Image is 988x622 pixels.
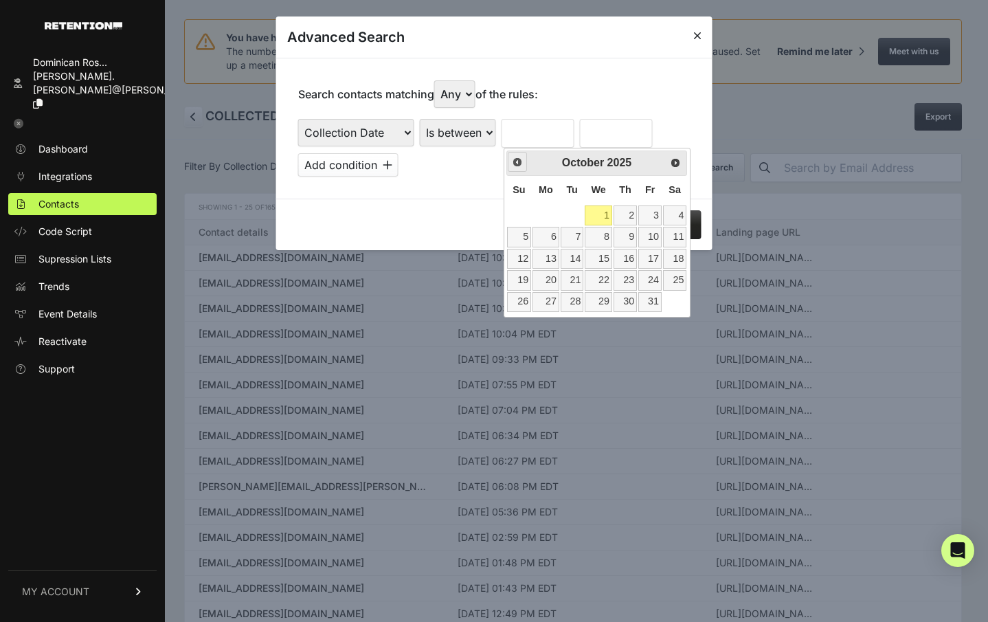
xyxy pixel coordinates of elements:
[619,184,631,195] span: Thursday
[645,184,655,195] span: Friday
[8,193,157,215] a: Contacts
[45,22,122,30] img: Retention.com
[38,225,92,238] span: Code Script
[512,157,523,168] span: Prev
[532,227,559,247] a: 6
[585,206,611,225] a: 1
[38,170,92,184] span: Integrations
[298,80,538,108] p: Search contacts matching of the rules:
[8,221,157,243] a: Code Script
[614,249,637,269] a: 16
[561,249,584,269] a: 14
[539,184,553,195] span: Monday
[638,206,662,225] a: 3
[638,249,662,269] a: 17
[38,142,88,156] span: Dashboard
[532,292,559,312] a: 27
[941,534,974,567] div: Open Intercom Messenger
[8,276,157,298] a: Trends
[38,252,111,266] span: Supression Lists
[638,270,662,290] a: 24
[532,270,559,290] a: 20
[33,70,209,96] span: [PERSON_NAME].[PERSON_NAME]@[PERSON_NAME]...
[8,52,157,115] a: Dominican Ros... [PERSON_NAME].[PERSON_NAME]@[PERSON_NAME]...
[614,206,637,225] a: 2
[38,335,87,348] span: Reactivate
[614,292,637,312] a: 30
[532,249,559,269] a: 13
[561,270,584,290] a: 21
[666,153,686,173] a: Next
[561,292,584,312] a: 28
[614,270,637,290] a: 23
[8,248,157,270] a: Supression Lists
[508,152,528,172] a: Prev
[663,227,686,247] a: 11
[8,358,157,380] a: Support
[22,585,89,599] span: MY ACCOUNT
[513,184,525,195] span: Sunday
[507,270,531,290] a: 19
[638,292,662,312] a: 31
[38,280,69,293] span: Trends
[561,227,584,247] a: 7
[8,166,157,188] a: Integrations
[670,157,681,168] span: Next
[507,249,531,269] a: 12
[38,307,97,321] span: Event Details
[507,292,531,312] a: 26
[614,227,637,247] a: 9
[298,153,398,177] button: Add condition
[663,206,686,225] a: 4
[663,270,686,290] a: 25
[663,249,686,269] a: 18
[8,331,157,353] a: Reactivate
[507,227,531,247] a: 5
[585,292,611,312] a: 29
[8,570,157,612] a: MY ACCOUNT
[669,184,681,195] span: Saturday
[8,303,157,325] a: Event Details
[8,138,157,160] a: Dashboard
[38,362,75,376] span: Support
[592,184,606,195] span: Wednesday
[585,227,611,247] a: 8
[585,270,611,290] a: 22
[562,157,604,168] span: October
[33,56,209,69] div: Dominican Ros...
[607,157,632,168] span: 2025
[585,249,611,269] a: 15
[638,227,662,247] a: 10
[566,184,578,195] span: Tuesday
[38,197,79,211] span: Contacts
[287,27,405,47] h3: Advanced Search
